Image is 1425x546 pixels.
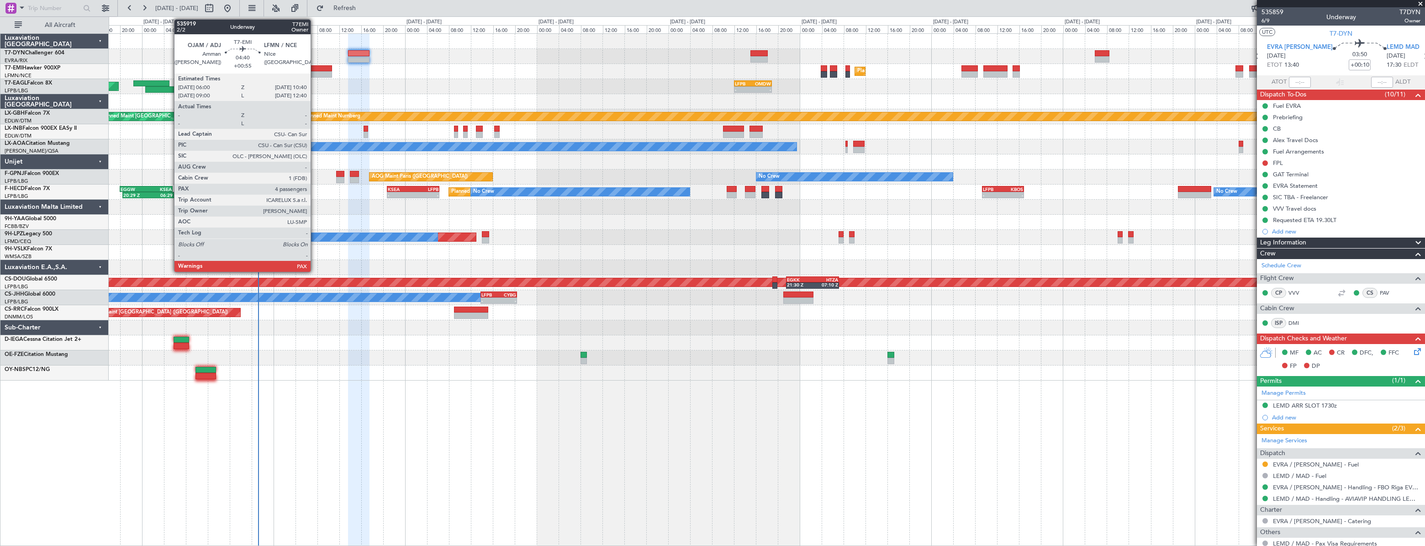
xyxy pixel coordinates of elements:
[1273,402,1337,409] div: LEMD ARR SLOT 1730z
[1273,159,1283,167] div: FPL
[98,25,120,33] div: 16:00
[1217,25,1239,33] div: 04:00
[413,186,438,192] div: LFPB
[1272,78,1287,87] span: ATOT
[5,216,56,222] a: 9H-YAAGlobal 5000
[1273,148,1324,155] div: Fuel Arrangements
[1260,527,1280,538] span: Others
[515,25,537,33] div: 20:00
[1388,349,1399,358] span: FFC
[164,25,186,33] div: 04:00
[778,25,800,33] div: 20:00
[1273,205,1316,212] div: VVV Travel docs
[559,25,581,33] div: 04:00
[954,25,976,33] div: 04:00
[143,18,179,26] div: [DATE] - [DATE]
[1290,349,1298,358] span: MF
[1065,18,1100,26] div: [DATE] - [DATE]
[5,307,24,312] span: CS-RRC
[5,253,32,260] a: WMSA/SZB
[1260,273,1294,284] span: Flight Crew
[5,193,28,200] a: LFPB/LBG
[5,171,59,176] a: F-GPNJFalcon 900EX
[756,25,778,33] div: 16:00
[499,292,516,297] div: CYBG
[303,110,360,123] div: Planned Maint Nurnberg
[5,126,22,131] span: LX-INB
[1312,362,1320,371] span: DP
[5,292,24,297] span: CS-JHH
[822,25,844,33] div: 04:00
[451,185,595,199] div: Planned Maint [GEOGRAPHIC_DATA] ([GEOGRAPHIC_DATA])
[1260,303,1294,314] span: Cabin Crew
[1003,186,1023,192] div: KBOS
[5,231,23,237] span: 9H-LPZ
[1063,25,1085,33] div: 00:00
[5,57,27,64] a: EVRA/RIX
[1260,424,1284,434] span: Services
[1261,17,1283,25] span: 6/9
[481,298,499,303] div: -
[1385,90,1405,99] span: (10/11)
[983,186,1003,192] div: LFPB
[1260,448,1285,459] span: Dispatch
[1273,170,1309,178] div: GAT Terminal
[1041,25,1063,33] div: 20:00
[1288,289,1309,297] a: VVV
[932,25,954,33] div: 00:00
[1272,413,1420,421] div: Add new
[5,50,25,56] span: T7-DYN
[5,117,32,124] a: EDLW/DTM
[5,352,68,357] a: OE-FZECitation Mustang
[1395,78,1410,87] span: ALDT
[186,25,208,33] div: 08:00
[1289,77,1311,88] input: --:--
[1261,389,1306,398] a: Manage Permits
[339,25,361,33] div: 12:00
[361,25,383,33] div: 16:00
[1195,25,1217,33] div: 00:00
[1314,349,1322,358] span: AC
[1330,29,1352,38] span: T7-DYN
[5,298,28,305] a: LFPB/LBG
[997,25,1019,33] div: 12:00
[1259,28,1275,36] button: UTC
[155,4,198,12] span: [DATE] - [DATE]
[5,111,50,116] a: LX-GBHFalcon 7X
[121,186,146,192] div: EGGW
[1273,495,1420,503] a: LEMD / MAD - Handling - AVIAVIP HANDLING LEMD /MAD
[5,307,58,312] a: CS-RRCFalcon 900LX
[471,25,493,33] div: 12:00
[372,170,468,184] div: AOG Maint Paris ([GEOGRAPHIC_DATA])
[120,25,142,33] div: 20:00
[5,276,57,282] a: CS-DOUGlobal 6500
[1151,25,1173,33] div: 16:00
[5,223,29,230] a: FCBB/BZV
[1260,376,1282,387] span: Permits
[5,178,28,185] a: LFPB/LBG
[581,25,603,33] div: 08:00
[1085,25,1107,33] div: 04:00
[813,282,838,287] div: 07:10 Z
[1260,505,1282,515] span: Charter
[976,25,997,33] div: 08:00
[10,18,99,32] button: All Aircraft
[493,25,515,33] div: 16:00
[844,25,866,33] div: 08:00
[274,25,296,33] div: 00:00
[1019,25,1041,33] div: 16:00
[1260,238,1306,248] span: Leg Information
[1273,113,1303,121] div: Prebriefing
[1173,25,1195,33] div: 20:00
[312,1,367,16] button: Refresh
[1380,289,1400,297] a: PAV
[5,80,52,86] a: T7-EAGLFalcon 8X
[481,292,499,297] div: LFPB
[1360,349,1373,358] span: DFC,
[866,25,888,33] div: 12:00
[142,25,164,33] div: 00:00
[28,1,80,15] input: Trip Number
[802,18,837,26] div: [DATE] - [DATE]
[326,5,364,11] span: Refresh
[1387,43,1420,52] span: LEMD MAD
